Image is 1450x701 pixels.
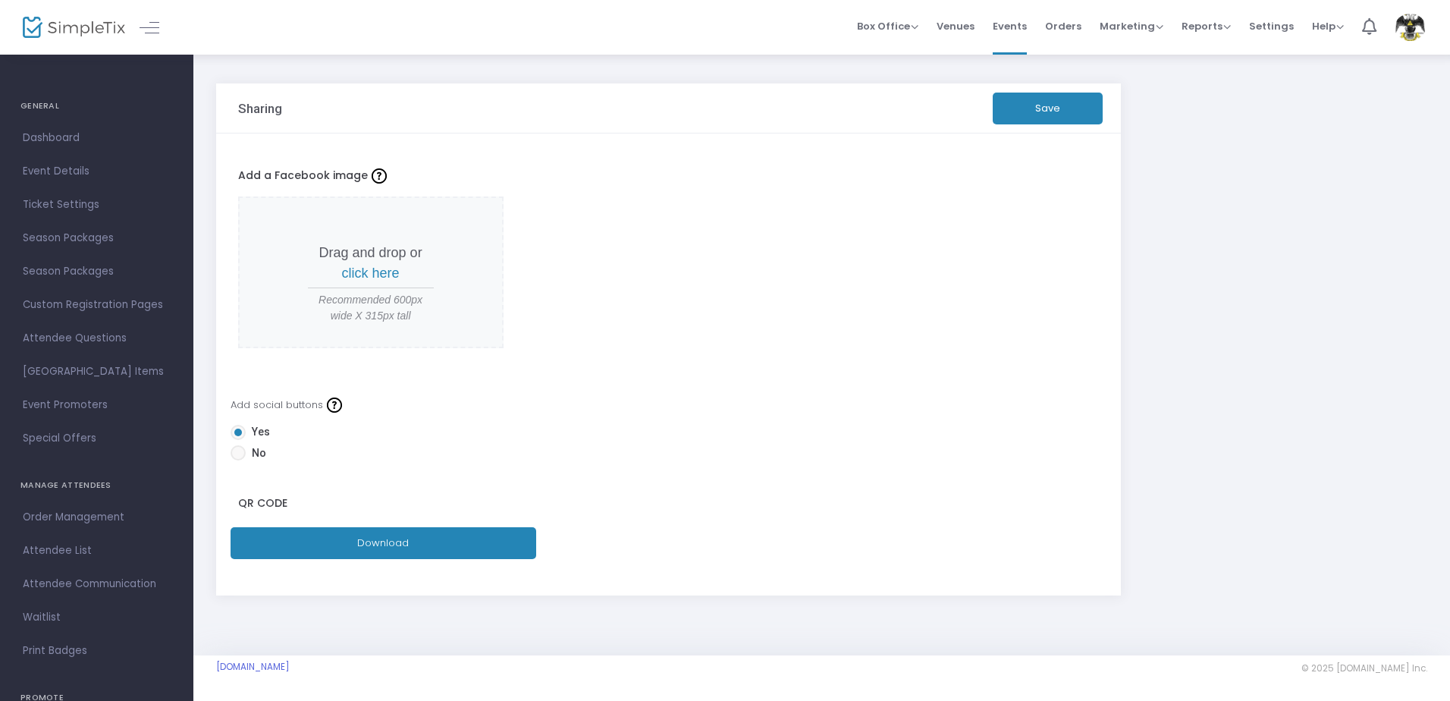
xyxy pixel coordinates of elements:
span: Attendee List [23,541,171,561]
span: Venues [937,7,975,46]
span: Custom Registration Pages [23,295,171,315]
span: Order Management [23,508,171,527]
span: Events [993,7,1027,46]
p: Drag and drop or [308,243,434,284]
h3: Sharing [238,101,282,116]
a: Download [231,527,536,559]
span: Event Details [23,162,171,181]
span: Orders [1045,7,1081,46]
span: click here [342,266,400,281]
span: Reports [1182,19,1231,33]
span: Event Promoters [23,395,171,415]
button: Save [993,93,1103,124]
h4: MANAGE ATTENDEES [20,470,173,501]
span: Recommended 600px wide X 315px tall [308,292,434,324]
span: Marketing [1100,19,1163,33]
img: question-mark [372,168,387,184]
span: Special Offers [23,429,171,448]
span: Attendee Questions [23,328,171,348]
span: Print Badges [23,641,171,661]
span: Attendee Communication [23,574,171,594]
label: QR Code [231,489,532,520]
span: Season Packages [23,228,171,248]
span: © 2025 [DOMAIN_NAME] Inc. [1301,662,1427,674]
span: Ticket Settings [23,195,171,215]
span: Dashboard [23,128,171,148]
span: Yes [246,424,270,440]
span: Settings [1249,7,1294,46]
span: Waitlist [23,608,171,627]
span: No [246,445,266,461]
a: [DOMAIN_NAME] [216,661,290,673]
span: Season Packages [23,262,171,281]
h4: GENERAL [20,91,173,121]
div: Add social buttons [231,394,532,417]
span: [GEOGRAPHIC_DATA] Items [23,362,171,382]
img: question-mark [327,398,342,413]
span: Box Office [857,19,918,33]
span: Add a Facebook image [238,168,391,183]
span: Help [1312,19,1344,33]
